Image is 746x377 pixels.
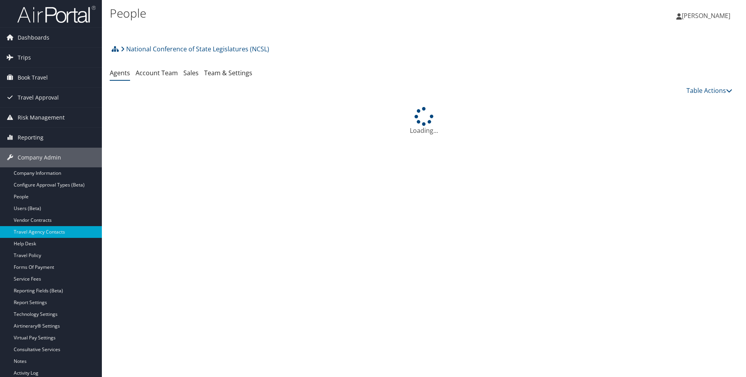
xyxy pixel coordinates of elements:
span: Trips [18,48,31,67]
span: Dashboards [18,28,49,47]
span: [PERSON_NAME] [682,11,730,20]
span: Book Travel [18,68,48,87]
a: Team & Settings [204,69,252,77]
span: Company Admin [18,148,61,167]
a: Account Team [136,69,178,77]
span: Risk Management [18,108,65,127]
a: Table Actions [686,86,732,95]
span: Reporting [18,128,43,147]
a: [PERSON_NAME] [676,4,738,27]
span: Travel Approval [18,88,59,107]
a: Sales [183,69,199,77]
a: National Conference of State Legislatures (NCSL) [121,41,269,57]
h1: People [110,5,529,22]
div: Loading... [110,107,738,135]
img: airportal-logo.png [17,5,96,24]
a: Agents [110,69,130,77]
